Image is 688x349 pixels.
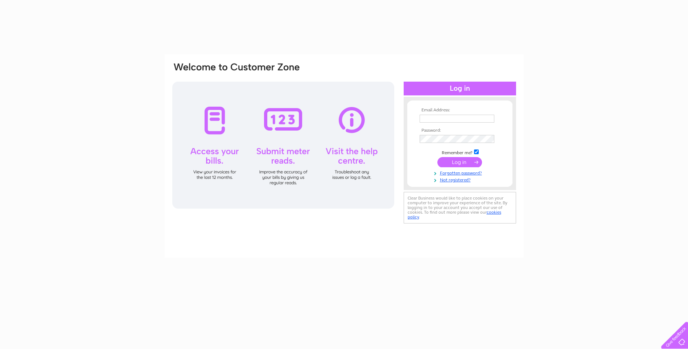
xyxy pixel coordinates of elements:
[437,157,482,167] input: Submit
[418,108,502,113] th: Email Address:
[420,169,502,176] a: Forgotten password?
[408,210,501,219] a: cookies policy
[420,176,502,183] a: Not registered?
[404,192,516,223] div: Clear Business would like to place cookies on your computer to improve your experience of the sit...
[418,128,502,133] th: Password:
[418,148,502,156] td: Remember me?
